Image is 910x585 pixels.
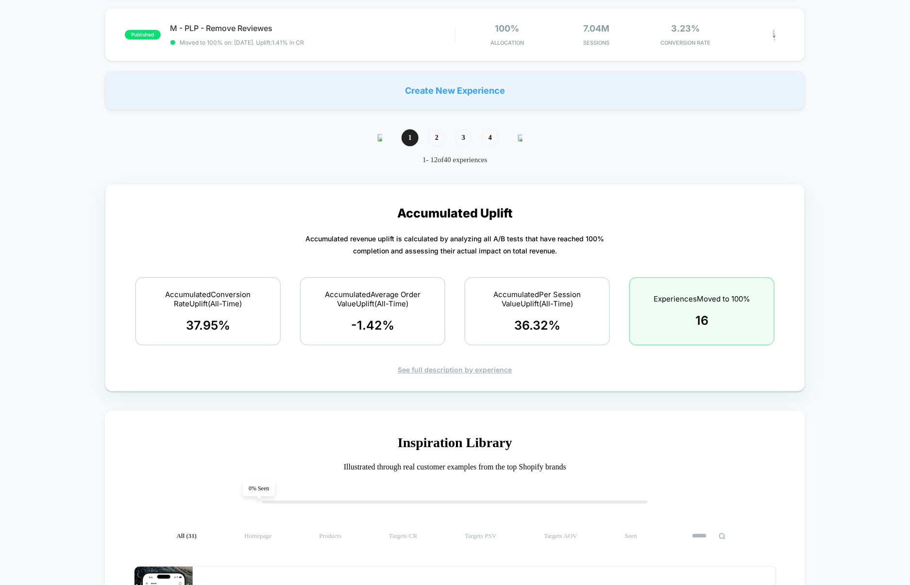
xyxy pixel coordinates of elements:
span: Accumulated Average Order Value Uplift (All-Time) [313,290,433,308]
span: Moved to 100% on: [DATE] . Uplift: 1.41% in CR [180,39,304,46]
span: Targets AOV [544,532,577,540]
span: 3 [455,129,472,146]
span: Sessions [555,39,639,46]
span: Targets PSV [465,532,496,540]
img: close [773,30,775,40]
span: 2 [428,129,445,146]
span: 16 [695,313,708,328]
div: See full description by experience [122,366,788,374]
span: Products [319,532,341,540]
span: Homepage [244,532,271,540]
span: -1.42 % [351,318,394,333]
span: ( 31 ) [186,532,197,539]
span: Targets CR [389,532,417,540]
span: CONVERSION RATE [644,39,728,46]
span: Experiences Moved to 100% [654,294,750,303]
span: 1 [402,129,419,146]
span: 100% [495,23,520,33]
span: published [125,30,161,39]
span: Allocation [490,39,524,46]
span: Accumulated Per Session Value Uplift (All-Time) [477,290,597,308]
p: Accumulated revenue uplift is calculated by analyzing all A/B tests that have reached 100% comple... [306,233,605,257]
span: 4 [482,129,499,146]
img: pagination forward [518,134,522,141]
span: 7.04M [584,23,610,33]
span: 0 % Seen [243,481,275,496]
div: 1 - 12 of 40 experiences [368,156,542,164]
span: 37.95 % [186,318,230,333]
span: Seen [625,532,637,540]
span: 3.23% [672,23,700,33]
span: M - PLP - Remove Reviewes [170,23,455,33]
span: Accumulated Conversion Rate Uplift (All-Time) [148,290,268,308]
span: All [177,532,197,540]
h4: Illustrated through real customer examples from the top Shopify brands [134,463,776,471]
div: Create New Experience [105,71,806,110]
h3: Inspiration Library [134,435,776,451]
span: 36.32 % [514,318,560,333]
p: Accumulated Uplift [397,206,513,220]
